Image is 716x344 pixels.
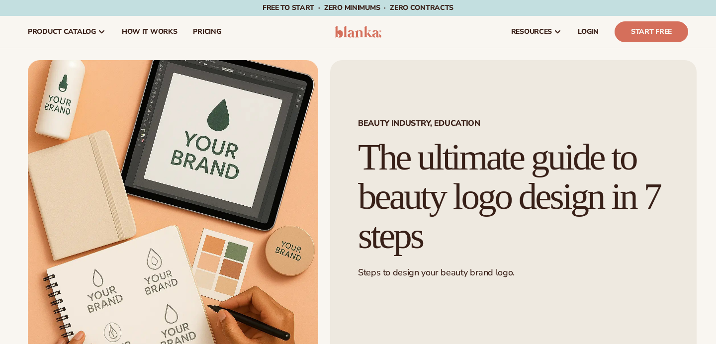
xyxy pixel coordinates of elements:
a: pricing [185,16,229,48]
img: logo [335,26,382,38]
a: product catalog [20,16,114,48]
span: pricing [193,28,221,36]
a: How It Works [114,16,185,48]
span: Free to start · ZERO minimums · ZERO contracts [263,3,453,12]
span: resources [511,28,552,36]
span: How It Works [122,28,178,36]
span: product catalog [28,28,96,36]
span: LOGIN [578,28,599,36]
a: LOGIN [570,16,607,48]
span: Steps to design your beauty brand logo. [358,266,515,278]
a: resources [503,16,570,48]
span: Beauty Industry, Education [358,119,669,127]
a: Start Free [615,21,688,42]
h1: The ultimate guide to beauty logo design in 7 steps [358,138,669,255]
